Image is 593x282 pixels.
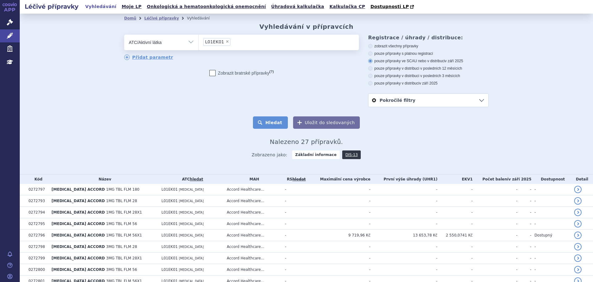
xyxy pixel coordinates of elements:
[574,266,582,273] a: detail
[308,241,371,253] td: -
[574,186,582,193] a: detail
[48,175,158,184] th: Název
[532,230,571,241] td: Dostupný
[532,218,571,230] td: -
[517,241,531,253] td: -
[25,184,48,195] td: 0272797
[473,207,517,218] td: -
[371,175,438,184] th: První výše úhrady (UHR1)
[124,16,136,20] a: Domů
[437,241,473,253] td: -
[52,245,105,249] span: [MEDICAL_DATA] ACCORD
[52,233,105,237] span: [MEDICAL_DATA] ACCORD
[517,207,531,218] td: -
[162,187,178,192] span: L01EK01
[52,199,105,203] span: [MEDICAL_DATA] ACCORD
[209,70,274,76] label: Zobrazit bratrské přípravky
[371,184,438,195] td: -
[144,16,179,20] a: Léčivé přípravky
[145,2,268,11] a: Onkologická a hematoonkologická onemocnění
[574,243,582,250] a: detail
[371,195,438,207] td: -
[162,222,178,226] span: L01EK01
[162,233,178,237] span: L01EK01
[158,175,224,184] th: ATC
[52,222,105,226] span: [MEDICAL_DATA] ACCORD
[368,2,417,11] a: Dostupnosti LP
[371,230,438,241] td: 13 653,78 Kč
[473,195,517,207] td: -
[437,195,473,207] td: -
[190,177,203,181] a: hledat
[179,268,204,271] span: [MEDICAL_DATA]
[269,2,326,11] a: Úhradová kalkulačka
[282,207,308,218] td: -
[371,241,438,253] td: -
[368,94,488,107] a: Pokročilé filtry
[308,195,371,207] td: -
[371,218,438,230] td: -
[106,233,142,237] span: 1MG TBL FLM 56X1
[282,195,308,207] td: -
[574,220,582,228] a: detail
[532,253,571,264] td: -
[445,59,463,63] span: v září 2025
[106,245,137,249] span: 3MG TBL FLM 28
[293,116,360,129] button: Uložit do sledovaných
[574,232,582,239] a: detail
[308,264,371,275] td: -
[282,230,308,241] td: -
[52,267,105,272] span: [MEDICAL_DATA] ACCORD
[308,175,371,184] th: Maximální cena výrobce
[473,175,531,184] th: Počet balení
[106,267,137,272] span: 3MG TBL FLM 56
[25,218,48,230] td: 0272795
[371,207,438,218] td: -
[179,245,204,249] span: [MEDICAL_DATA]
[282,241,308,253] td: -
[437,207,473,218] td: -
[187,14,218,23] li: Vyhledávání
[368,35,489,41] h3: Registrace / úhrady / distribuce:
[308,218,371,230] td: -
[179,188,204,191] span: [MEDICAL_DATA]
[269,70,274,74] abbr: (?)
[179,257,204,260] span: [MEDICAL_DATA]
[252,150,288,159] span: Zobrazeno jako:
[25,264,48,275] td: 0272800
[532,241,571,253] td: -
[224,230,282,241] td: Accord Healthcare...
[437,175,473,184] th: EKV1
[437,184,473,195] td: -
[532,175,571,184] th: Dostupnost
[52,256,105,260] span: [MEDICAL_DATA] ACCORD
[308,253,371,264] td: -
[106,256,142,260] span: 3MG TBL FLM 28X1
[517,230,531,241] td: -
[25,241,48,253] td: 0272798
[574,254,582,262] a: detail
[162,267,178,272] span: L01EK01
[25,195,48,207] td: 0272793
[25,253,48,264] td: 0272799
[292,177,306,181] del: hledat
[368,59,489,63] label: pouze přípravky ve SCAU nebo v distribuci
[370,4,409,9] span: Dostupnosti LP
[368,51,489,56] label: pouze přípravky s platnou registrací
[437,230,473,241] td: 2 550,0741 Kč
[162,210,178,215] span: L01EK01
[224,184,282,195] td: Accord Healthcare...
[368,73,489,78] label: pouze přípravky v distribuci v posledních 3 měsících
[574,197,582,205] a: detail
[282,264,308,275] td: -
[83,2,118,11] a: Vyhledávání
[532,207,571,218] td: -
[473,184,517,195] td: -
[437,253,473,264] td: -
[292,150,340,159] strong: Základní informace
[25,175,48,184] th: Kód
[282,253,308,264] td: -
[52,210,105,215] span: [MEDICAL_DATA] ACCORD
[205,40,224,44] span: L01EK01
[225,40,229,43] span: ×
